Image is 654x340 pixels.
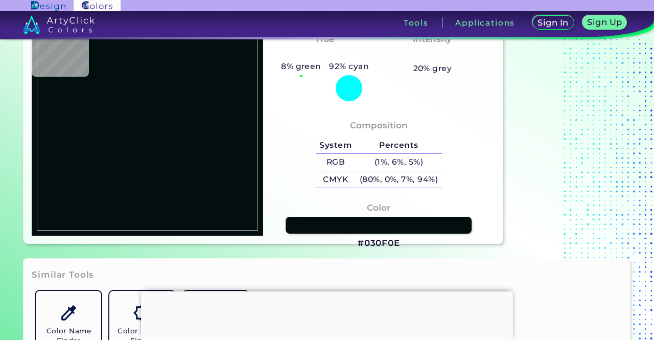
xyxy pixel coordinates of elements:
h5: 92% cyan [325,60,373,73]
img: logo_artyclick_colors_white.svg [23,15,95,34]
h3: #030F0E [358,237,400,250]
h3: Cyan [309,48,341,60]
h5: 8% green [277,60,325,73]
h4: Composition [350,118,408,133]
img: e12341b4-a1a9-4dcc-8460-00bd0755bf43 [37,25,258,231]
h5: System [316,137,356,154]
img: ArtyClick Design logo [31,1,65,11]
img: icon_color_shades.svg [133,304,151,322]
h3: Tools [404,19,429,27]
h5: RGB [316,154,356,171]
h5: (80%, 0%, 7%, 94%) [356,171,442,188]
a: Sign Up [584,16,625,30]
h5: Sign In [539,19,568,27]
a: Sign In [534,16,572,30]
h3: Applications [455,19,515,27]
h5: (1%, 6%, 5%) [356,154,442,171]
h5: Percents [356,137,442,154]
iframe: Advertisement [141,291,513,337]
img: icon_color_name_finder.svg [60,304,78,322]
h3: Moderate [406,48,460,60]
h5: CMYK [316,171,356,188]
h5: 20% grey [413,62,452,75]
h4: Color [367,200,390,215]
h5: Sign Up [589,18,621,26]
